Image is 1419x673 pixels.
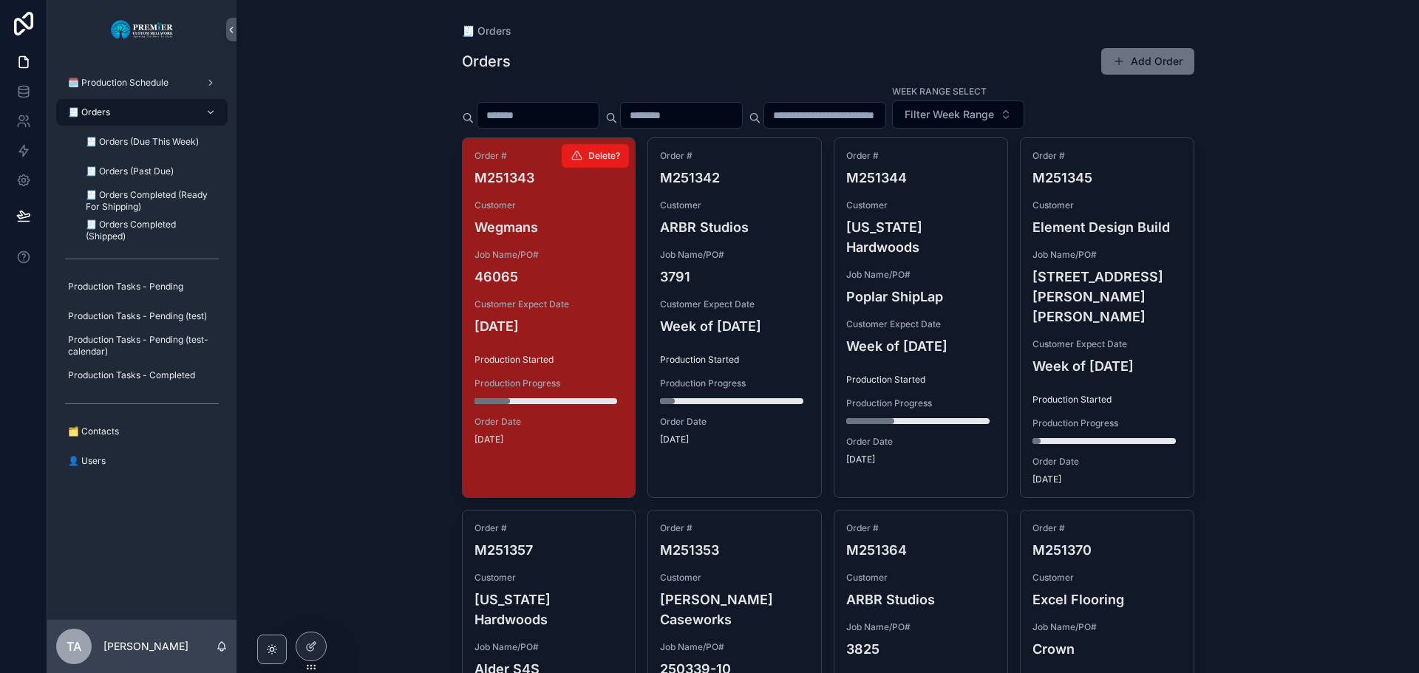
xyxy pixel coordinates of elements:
div: scrollable content [47,59,236,493]
span: Production Tasks - Pending (test) [68,310,207,322]
h4: M251370 [1032,540,1182,560]
h4: M251357 [474,540,624,560]
span: Order Date [846,436,996,448]
span: Filter Week Range [905,107,994,122]
a: Order #M251342CustomerARBR StudiosJob Name/PO#3791Customer Expect DateWeek of [DATE]Production St... [647,137,822,498]
span: Customer Expect Date [846,318,996,330]
span: Order # [660,522,809,534]
span: Customer [846,572,996,584]
span: Production Started [474,354,624,366]
span: Order # [846,150,996,162]
h4: Wegmans [474,217,624,237]
h1: Orders [462,51,511,72]
span: 🧾 Orders (Past Due) [86,165,174,177]
span: Order # [1032,150,1182,162]
a: 🧾 Orders (Past Due) [74,158,228,185]
span: 🧾 Orders [68,106,110,118]
span: [DATE] [660,434,809,445]
h4: [STREET_ADDRESS][PERSON_NAME][PERSON_NAME] [1032,267,1182,327]
span: 🧾 Orders Completed (Ready For Shipping) [86,189,213,213]
span: [DATE] [1032,474,1182,485]
h4: Crown [1032,639,1182,659]
span: Job Name/PO# [660,641,809,653]
span: Customer [474,199,624,211]
h4: Week of [DATE] [660,316,809,336]
a: Order #M251343CustomerWegmansJob Name/PO#46065Customer Expect Date[DATE]Production StartedProduct... [462,137,636,498]
h4: ARBR Studios [660,217,809,237]
span: Order # [660,150,809,162]
a: 🧾 Orders [56,99,228,126]
span: Order Date [660,416,809,428]
span: Job Name/PO# [1032,621,1182,633]
span: Customer [660,199,809,211]
a: 🗓️ Production Schedule [56,69,228,96]
label: Week Range Select [892,84,987,98]
a: 🗂️ Contacts [56,418,228,445]
a: Production Tasks - Pending (test) [56,303,228,329]
h4: 46065 [474,267,624,287]
span: Job Name/PO# [474,249,624,261]
span: Delete? [588,150,620,162]
h4: Element Design Build [1032,217,1182,237]
button: Select Button [892,100,1024,129]
span: Customer [1032,199,1182,211]
span: Production Tasks - Pending [68,281,183,293]
span: Production Started [1032,394,1182,406]
span: Production Progress [1032,417,1182,429]
span: Production Started [660,354,809,366]
span: Customer Expect Date [474,298,624,310]
img: App logo [110,18,174,41]
h4: M251364 [846,540,996,560]
h4: M251345 [1032,168,1182,188]
h4: [DATE] [474,316,624,336]
h4: M251342 [660,168,809,188]
h4: Poplar ShipLap [846,287,996,307]
span: Order # [474,522,624,534]
span: Job Name/PO# [660,249,809,261]
span: Order Date [1032,456,1182,468]
span: Production Progress [846,397,996,409]
a: 🧾 Orders Completed (Ready For Shipping) [74,188,228,214]
span: Production Started [846,374,996,386]
h4: 3825 [846,639,996,659]
span: Job Name/PO# [1032,249,1182,261]
span: Job Name/PO# [846,269,996,281]
span: Production Progress [474,378,624,389]
span: [DATE] [846,454,996,465]
a: Order #M251345CustomerElement Design BuildJob Name/PO#[STREET_ADDRESS][PERSON_NAME][PERSON_NAME]C... [1020,137,1194,498]
span: 👤 Users [68,455,106,467]
h4: [PERSON_NAME] Caseworks [660,590,809,629]
span: 🧾 Orders (Due This Week) [86,136,199,148]
a: Production Tasks - Completed [56,362,228,389]
a: Production Tasks - Pending (test- calendar) [56,332,228,359]
h4: [US_STATE] Hardwoods [846,217,996,257]
span: Order # [1032,522,1182,534]
span: Order Date [474,416,624,428]
a: Order #M251344Customer[US_STATE] HardwoodsJob Name/PO#Poplar ShipLapCustomer Expect DateWeek of [... [834,137,1008,498]
span: Order # [474,150,624,162]
span: Production Tasks - Pending (test- calendar) [68,334,213,358]
h4: M251343 [474,168,624,188]
span: Production Tasks - Completed [68,369,195,381]
span: Customer [474,572,624,584]
h4: ARBR Studios [846,590,996,609]
span: 🗂️ Contacts [68,426,119,437]
a: 👤 Users [56,448,228,474]
button: Add Order [1101,48,1194,75]
span: Customer [660,572,809,584]
h4: [US_STATE] Hardwoods [474,590,624,629]
a: 🧾 Orders [462,24,511,38]
span: Customer Expect Date [660,298,809,310]
h4: 3791 [660,267,809,287]
button: Delete? [562,144,629,168]
a: Production Tasks - Pending [56,273,228,300]
span: 🧾 Orders Completed (Shipped) [86,219,213,242]
span: Customer [846,199,996,211]
span: Customer [1032,572,1182,584]
span: [DATE] [474,434,624,445]
h4: M251353 [660,540,809,560]
span: Order # [846,522,996,534]
span: 🗓️ Production Schedule [68,77,169,89]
